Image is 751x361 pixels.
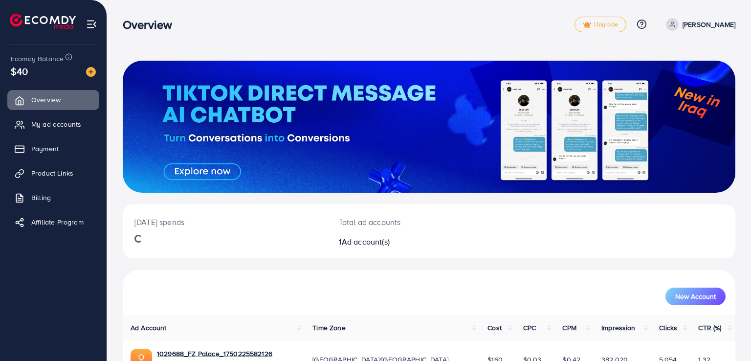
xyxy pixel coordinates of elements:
[31,217,84,227] span: Affiliate Program
[339,237,468,247] h2: 1
[31,119,81,129] span: My ad accounts
[683,19,735,30] p: [PERSON_NAME]
[7,188,99,207] a: Billing
[131,323,167,333] span: Ad Account
[134,216,315,228] p: [DATE] spends
[523,323,536,333] span: CPC
[665,288,726,305] button: New Account
[675,293,716,300] span: New Account
[659,323,678,333] span: Clicks
[583,21,618,28] span: Upgrade
[7,212,99,232] a: Affiliate Program
[31,193,51,203] span: Billing
[662,18,735,31] a: [PERSON_NAME]
[10,14,76,29] img: logo
[31,168,73,178] span: Product Links
[157,349,272,359] a: 1029688_FZ Palace_1750225582126
[562,323,576,333] span: CPM
[312,323,345,333] span: Time Zone
[11,64,28,78] span: $40
[86,67,96,77] img: image
[574,17,626,32] a: tickUpgrade
[7,90,99,110] a: Overview
[7,139,99,158] a: Payment
[583,22,591,28] img: tick
[123,18,180,32] h3: Overview
[487,323,502,333] span: Cost
[342,236,390,247] span: Ad account(s)
[7,114,99,134] a: My ad accounts
[339,216,468,228] p: Total ad accounts
[31,144,59,154] span: Payment
[7,163,99,183] a: Product Links
[31,95,61,105] span: Overview
[86,19,97,30] img: menu
[601,323,636,333] span: Impression
[698,323,721,333] span: CTR (%)
[11,54,64,64] span: Ecomdy Balance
